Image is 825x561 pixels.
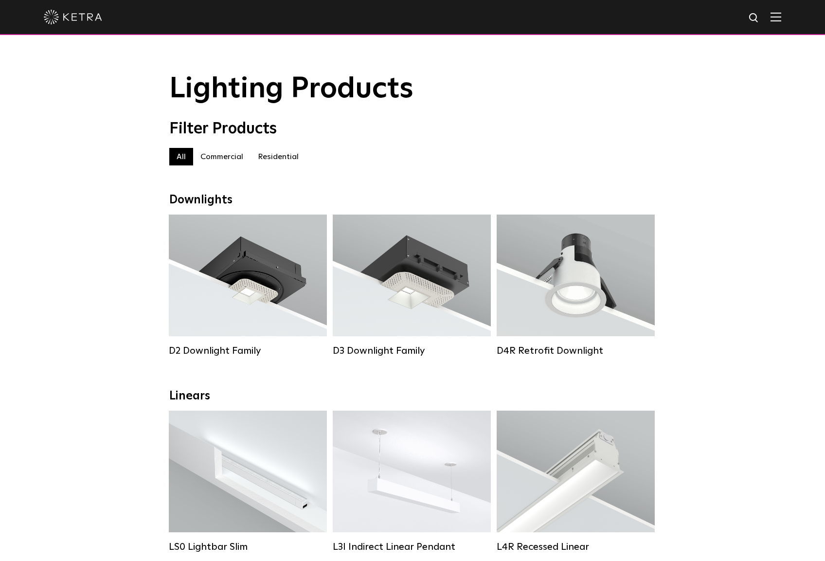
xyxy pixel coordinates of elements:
[169,411,327,553] a: LS0 Lightbar Slim Lumen Output:200 / 350Colors:White / BlackControl:X96 Controller
[169,345,327,357] div: D2 Downlight Family
[497,345,655,357] div: D4R Retrofit Downlight
[497,411,655,553] a: L4R Recessed Linear Lumen Output:400 / 600 / 800 / 1000Colors:White / BlackControl:Lutron Clear C...
[333,345,491,357] div: D3 Downlight Family
[497,215,655,357] a: D4R Retrofit Downlight Lumen Output:800Colors:White / BlackBeam Angles:15° / 25° / 40° / 60°Watta...
[497,541,655,553] div: L4R Recessed Linear
[333,411,491,553] a: L3I Indirect Linear Pendant Lumen Output:400 / 600 / 800 / 1000Housing Colors:White / BlackContro...
[169,215,327,357] a: D2 Downlight Family Lumen Output:1200Colors:White / Black / Gloss Black / Silver / Bronze / Silve...
[748,12,760,24] img: search icon
[44,10,102,24] img: ketra-logo-2019-white
[193,148,251,165] label: Commercial
[333,541,491,553] div: L3I Indirect Linear Pendant
[771,12,781,21] img: Hamburger%20Nav.svg
[169,148,193,165] label: All
[251,148,306,165] label: Residential
[169,74,413,104] span: Lighting Products
[169,120,656,138] div: Filter Products
[169,193,656,207] div: Downlights
[333,215,491,357] a: D3 Downlight Family Lumen Output:700 / 900 / 1100Colors:White / Black / Silver / Bronze / Paintab...
[169,389,656,403] div: Linears
[169,541,327,553] div: LS0 Lightbar Slim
